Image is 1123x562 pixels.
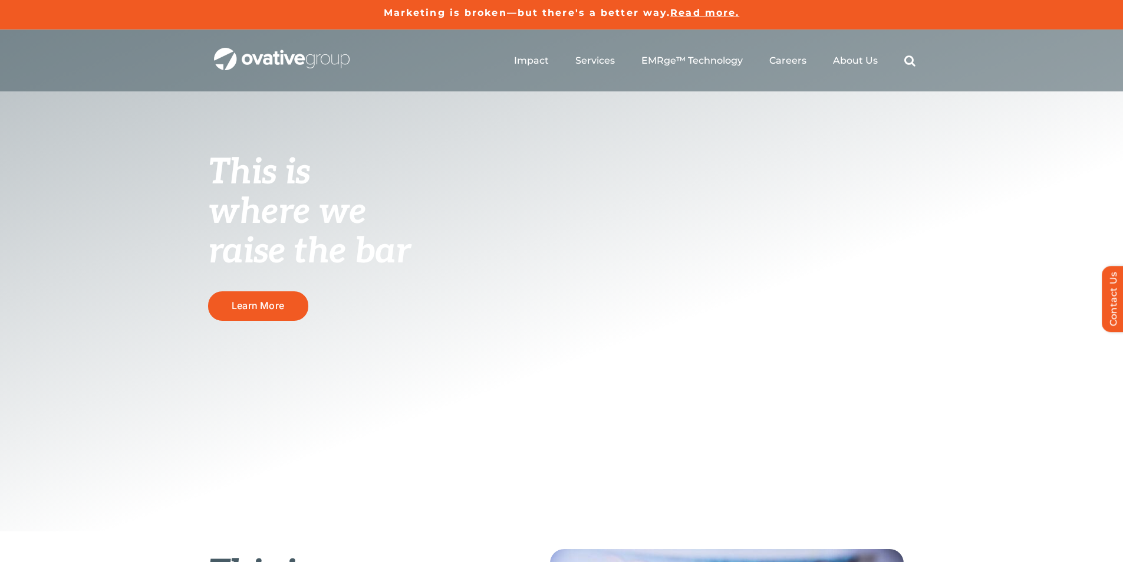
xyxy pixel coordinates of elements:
[769,55,806,67] a: Careers
[575,55,615,67] a: Services
[514,42,915,80] nav: Menu
[208,291,308,320] a: Learn More
[670,7,739,18] a: Read more.
[904,55,915,67] a: Search
[833,55,878,67] a: About Us
[514,55,549,67] a: Impact
[232,300,284,311] span: Learn More
[208,152,311,194] span: This is
[214,47,350,58] a: OG_Full_horizontal_WHT
[208,191,410,273] span: where we raise the bar
[384,7,671,18] a: Marketing is broken—but there's a better way.
[641,55,743,67] a: EMRge™ Technology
